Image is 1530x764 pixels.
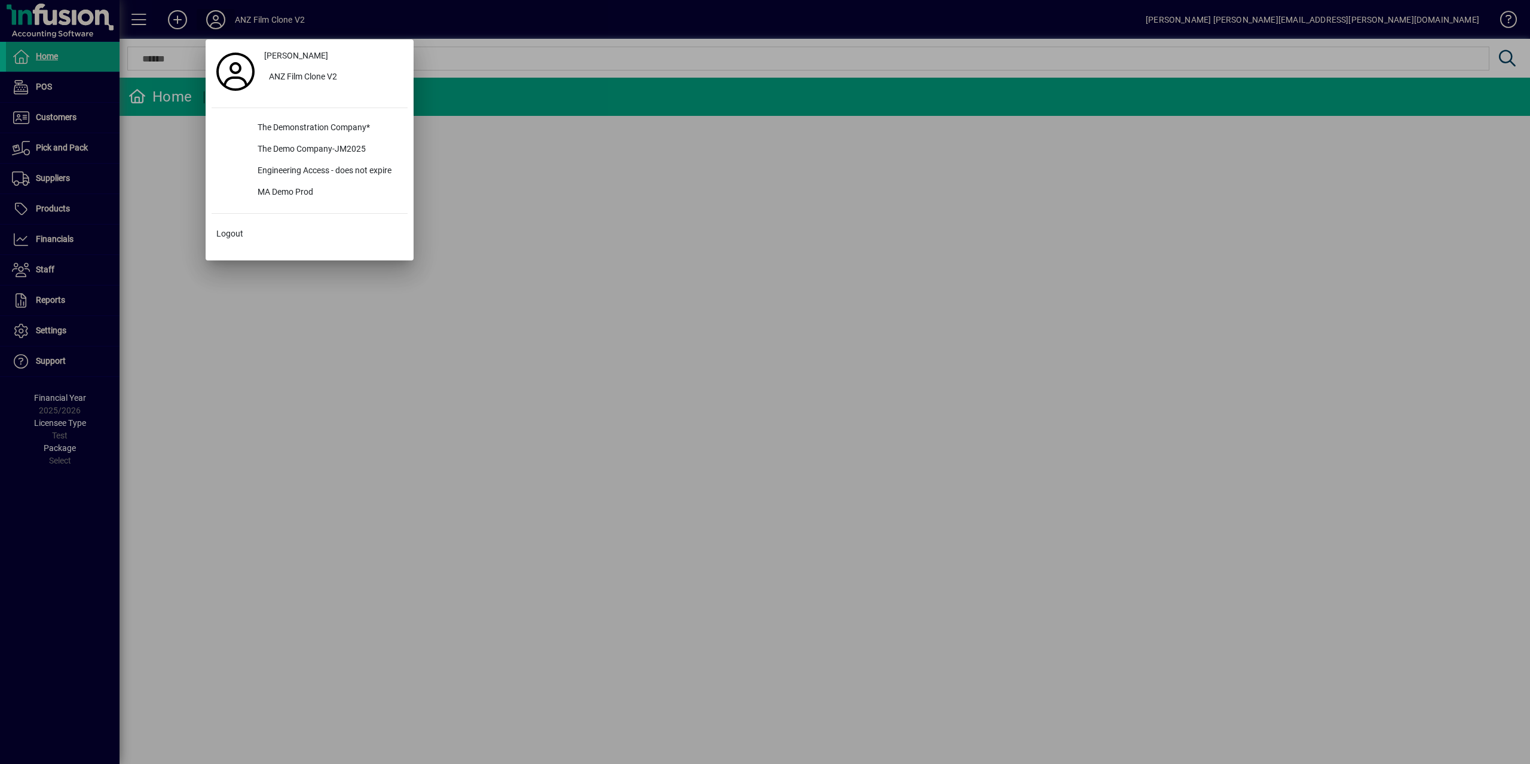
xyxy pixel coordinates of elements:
[248,139,408,161] div: The Demo Company-JM2025
[248,118,408,139] div: The Demonstration Company*
[259,67,408,88] button: ANZ Film Clone V2
[212,61,259,82] a: Profile
[212,139,408,161] button: The Demo Company-JM2025
[216,228,243,240] span: Logout
[264,50,328,62] span: [PERSON_NAME]
[212,161,408,182] button: Engineering Access - does not expire
[212,118,408,139] button: The Demonstration Company*
[259,45,408,67] a: [PERSON_NAME]
[248,161,408,182] div: Engineering Access - does not expire
[248,182,408,204] div: MA Demo Prod
[212,223,408,245] button: Logout
[212,182,408,204] button: MA Demo Prod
